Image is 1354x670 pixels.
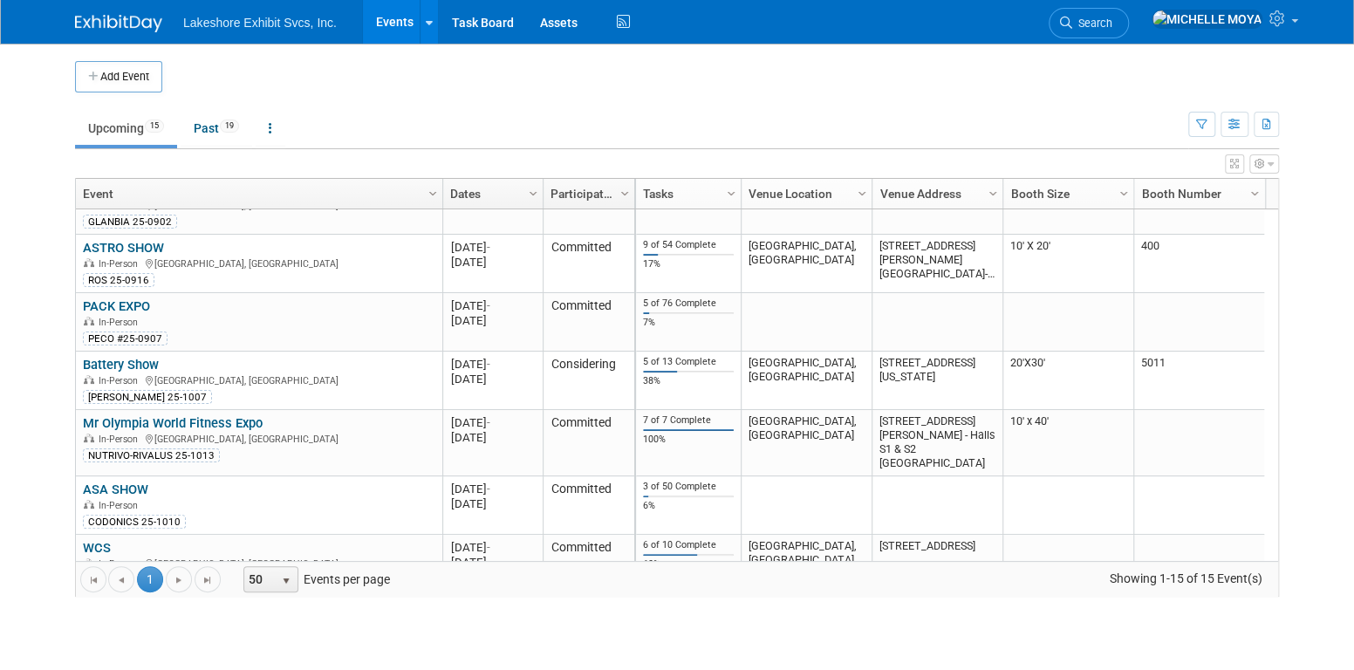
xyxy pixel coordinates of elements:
[75,15,162,32] img: ExhibitDay
[879,179,991,209] a: Venue Address
[84,558,94,567] img: In-Person Event
[543,535,634,593] td: Committed
[83,357,159,373] a: Battery Show
[83,482,148,497] a: ASA SHOW
[450,482,535,496] div: [DATE]
[1141,179,1253,209] a: Booth Number
[543,352,634,410] td: Considering
[279,574,293,588] span: select
[99,375,143,386] span: In-Person
[616,179,635,205] a: Column Settings
[486,416,489,429] span: -
[643,434,735,446] div: 100%
[872,235,1002,293] td: [STREET_ADDRESS][PERSON_NAME] [GEOGRAPHIC_DATA]-3118
[1093,566,1278,591] span: Showing 1-15 of 15 Event(s)
[84,317,94,325] img: In-Person Event
[450,372,535,386] div: [DATE]
[643,239,735,251] div: 9 of 54 Complete
[486,482,489,496] span: -
[643,356,735,368] div: 5 of 13 Complete
[83,373,434,387] div: [GEOGRAPHIC_DATA], [GEOGRAPHIC_DATA]
[872,352,1002,410] td: [STREET_ADDRESS][US_STATE]
[83,390,212,404] div: [PERSON_NAME] 25-1007
[83,556,434,571] div: [GEOGRAPHIC_DATA], [GEOGRAPHIC_DATA]
[1002,235,1133,293] td: 10' X 20'
[222,566,407,592] span: Events per page
[195,566,221,592] a: Go to the last page
[1248,187,1262,201] span: Column Settings
[83,415,263,431] a: Mr Olympia World Fitness Expo
[1002,352,1133,410] td: 20'X30'
[724,187,738,201] span: Column Settings
[83,215,177,229] div: GLANBIA 25-0902
[83,273,154,287] div: ROS 25-0916
[1072,17,1112,30] span: Search
[526,187,540,201] span: Column Settings
[450,540,535,555] div: [DATE]
[181,112,252,145] a: Past19
[741,352,872,410] td: [GEOGRAPHIC_DATA], [GEOGRAPHIC_DATA]
[83,515,186,529] div: CODONICS 25-1010
[83,298,150,314] a: PACK EXPO
[99,558,143,570] span: In-Person
[486,541,489,554] span: -
[83,332,168,345] div: PECO #25-0907
[244,567,274,591] span: 50
[86,573,100,587] span: Go to the first page
[543,293,634,352] td: Committed
[220,120,239,133] span: 19
[450,357,535,372] div: [DATE]
[741,410,872,476] td: [GEOGRAPHIC_DATA], [GEOGRAPHIC_DATA]
[1115,179,1134,205] a: Column Settings
[450,415,535,430] div: [DATE]
[1002,410,1133,476] td: 10' x 40'
[643,481,735,493] div: 3 of 50 Complete
[84,500,94,509] img: In-Person Event
[984,179,1003,205] a: Column Settings
[643,317,735,329] div: 7%
[450,313,535,328] div: [DATE]
[450,430,535,445] div: [DATE]
[741,235,872,293] td: [GEOGRAPHIC_DATA], [GEOGRAPHIC_DATA]
[424,179,443,205] a: Column Settings
[99,258,143,270] span: In-Person
[183,16,337,30] span: Lakeshore Exhibit Svcs, Inc.
[83,179,431,209] a: Event
[722,179,742,205] a: Column Settings
[450,240,535,255] div: [DATE]
[426,187,440,201] span: Column Settings
[75,112,177,145] a: Upcoming15
[450,496,535,511] div: [DATE]
[855,187,869,201] span: Column Settings
[1010,179,1122,209] a: Booth Size
[741,535,872,593] td: [GEOGRAPHIC_DATA], [GEOGRAPHIC_DATA]
[114,573,128,587] span: Go to the previous page
[450,555,535,570] div: [DATE]
[1133,235,1264,293] td: 400
[1246,179,1265,205] a: Column Settings
[84,434,94,442] img: In-Person Event
[450,179,531,209] a: Dates
[872,535,1002,593] td: [STREET_ADDRESS]
[145,120,164,133] span: 15
[486,299,489,312] span: -
[543,235,634,293] td: Committed
[201,573,215,587] span: Go to the last page
[75,61,162,92] button: Add Event
[84,375,94,384] img: In-Person Event
[83,431,434,446] div: [GEOGRAPHIC_DATA], [GEOGRAPHIC_DATA]
[166,566,192,592] a: Go to the next page
[99,500,143,511] span: In-Person
[643,375,735,387] div: 38%
[486,241,489,254] span: -
[83,240,164,256] a: ASTRO SHOW
[543,476,634,535] td: Committed
[1152,10,1262,29] img: MICHELLE MOYA
[643,297,735,310] div: 5 of 76 Complete
[1133,352,1264,410] td: 5011
[543,410,634,476] td: Committed
[643,500,735,512] div: 6%
[486,358,489,371] span: -
[643,414,735,427] div: 7 of 7 Complete
[83,540,111,556] a: WCS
